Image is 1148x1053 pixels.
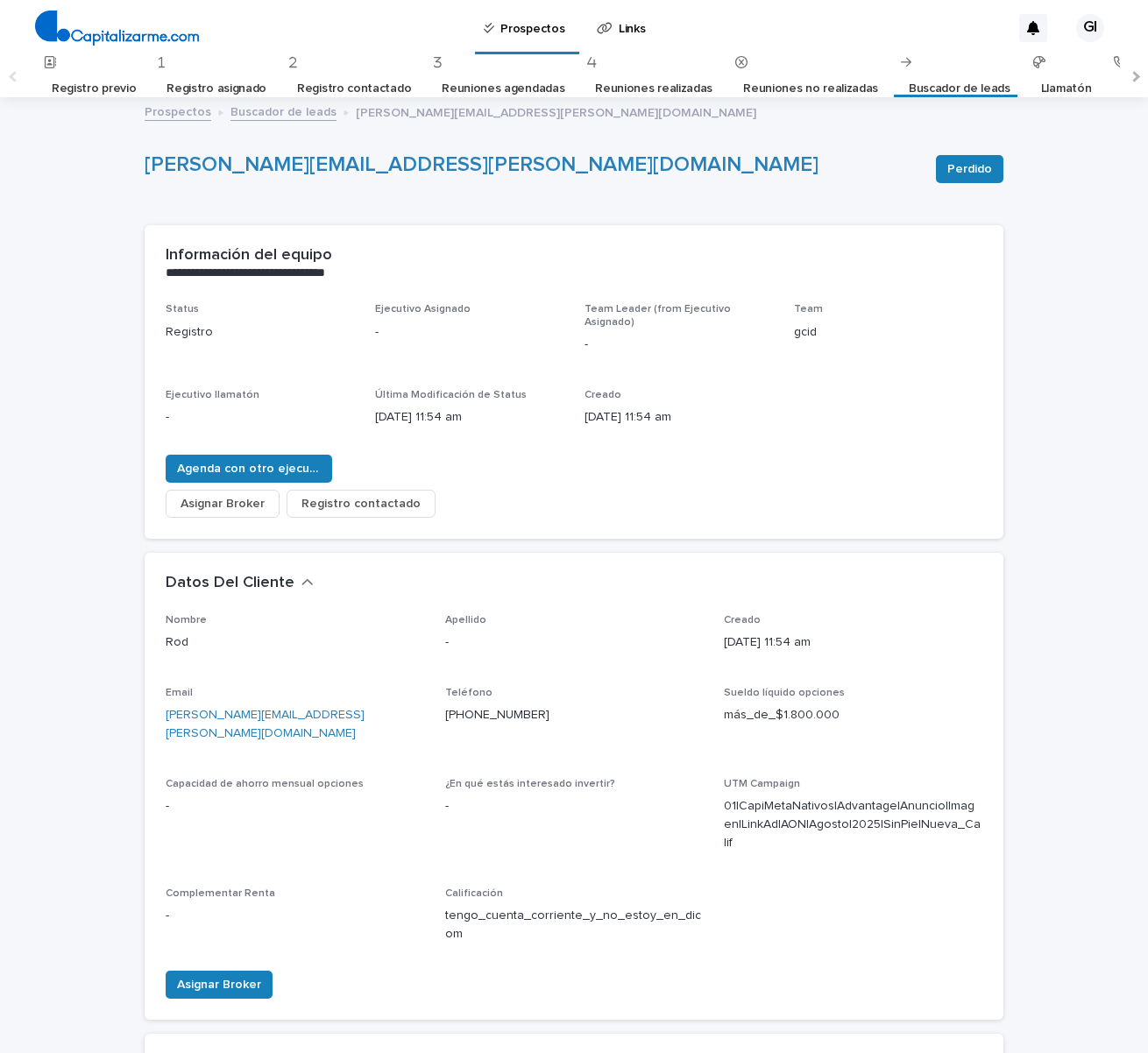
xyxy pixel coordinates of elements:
h2: Información del equipo [166,246,332,265]
a: Reuniones no realizadas [743,68,878,110]
span: Última Modificación de Status [375,390,527,400]
span: Ejecutivo Asignado [375,304,471,314]
button: Agenda con otro ejecutivo [166,455,332,483]
span: Asignar Broker [181,495,265,512]
img: 4arMvv9wSvmHTHbXwTim [35,11,199,46]
p: - [166,797,424,816]
span: Perdido [947,160,992,178]
span: Teléfono [445,688,493,698]
a: [PERSON_NAME][EMAIL_ADDRESS][PERSON_NAME][DOMAIN_NAME] [145,154,818,175]
button: Perdido [936,155,1003,183]
span: Nombre [166,615,207,625]
span: Ejecutivo llamatón [166,390,259,400]
span: ¿En qué estás interesado invertir? [445,779,615,789]
a: [PHONE_NUMBER] [445,709,549,721]
a: Buscador de leads [909,68,1010,110]
p: gcid [794,323,982,342]
span: Apellido [445,615,486,625]
span: Status [166,304,199,314]
p: [PERSON_NAME][EMAIL_ADDRESS][PERSON_NAME][DOMAIN_NAME] [356,102,756,121]
p: - [445,797,704,816]
span: Sueldo líquido opciones [724,688,845,698]
span: Capacidad de ahorro mensual opciones [166,779,364,789]
span: Calificación [445,888,503,899]
a: Reuniones agendadas [442,68,564,110]
a: Registro asignado [167,68,266,110]
p: - [375,323,563,342]
p: - [166,408,354,427]
a: Registro previo [52,68,136,110]
p: más_de_$1.800.000 [724,706,982,724]
a: [PERSON_NAME][EMAIL_ADDRESS][PERSON_NAME][DOMAIN_NAME] [166,709,365,739]
button: Registro contactado [287,490,436,518]
p: Rod [166,633,424,652]
button: Datos Del Cliente [166,574,314,593]
p: Registro [166,323,354,342]
p: 01|CapiMetaNativos|Advantage|Anuncio|Imagen|LinkAd|AON|Agosto|2025|SinPie|Nueva_Calif [724,797,982,852]
span: Email [166,688,193,698]
p: - [585,336,773,354]
span: Creado [585,390,621,400]
p: [DATE] 11:54 am [724,633,982,652]
p: - [445,633,704,652]
h2: Datos Del Cliente [166,574,294,593]
span: Agenda con otro ejecutivo [177,460,321,477]
span: Asignar Broker [177,976,261,993]
a: Prospectos [145,101,211,121]
a: Buscador de leads [230,101,337,121]
a: Llamatón [1041,68,1092,110]
span: Team Leader (from Ejecutivo Asignado) [585,304,731,327]
a: Reuniones realizadas [595,68,712,110]
button: Asignar Broker [166,971,273,999]
p: [DATE] 11:54 am [585,408,773,427]
span: UTM Campaign [724,779,800,789]
span: Complementar Renta [166,888,275,899]
button: Asignar Broker [166,490,280,518]
span: Creado [724,615,761,625]
span: Registro contactado [301,495,421,512]
p: [DATE] 11:54 am [375,408,563,427]
span: Team [794,304,823,314]
p: tengo_cuenta_corriente_y_no_estoy_en_dicom [445,907,704,943]
div: GI [1076,14,1104,42]
a: Registro contactado [297,68,411,110]
p: - [166,907,424,925]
